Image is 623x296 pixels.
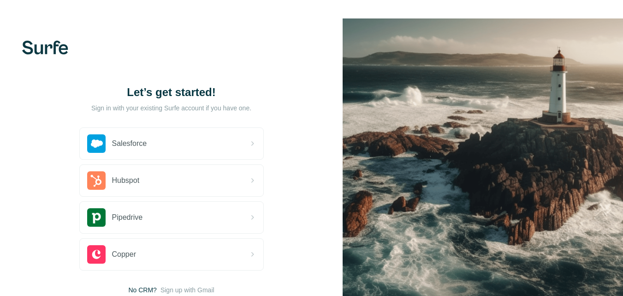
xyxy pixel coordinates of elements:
[112,138,147,149] span: Salesforce
[87,171,106,190] img: hubspot's logo
[87,134,106,153] img: salesforce's logo
[91,103,251,113] p: Sign in with your existing Surfe account if you have one.
[87,208,106,227] img: pipedrive's logo
[22,41,68,54] img: Surfe's logo
[79,85,264,100] h1: Let’s get started!
[112,249,136,260] span: Copper
[160,285,214,295] button: Sign up with Gmail
[128,285,156,295] span: No CRM?
[112,212,143,223] span: Pipedrive
[87,245,106,264] img: copper's logo
[112,175,140,186] span: Hubspot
